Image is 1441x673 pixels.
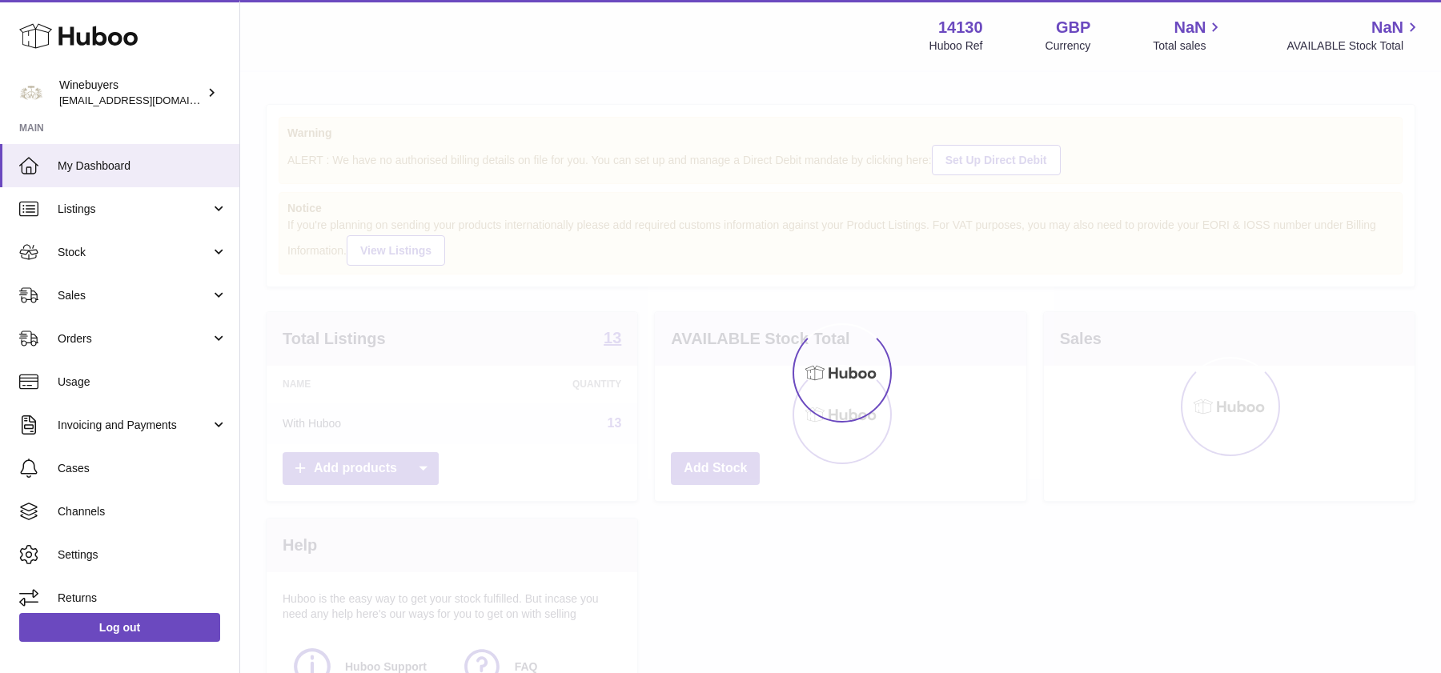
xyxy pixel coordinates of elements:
[58,591,227,606] span: Returns
[1174,17,1206,38] span: NaN
[59,94,235,106] span: [EMAIL_ADDRESS][DOMAIN_NAME]
[1153,38,1224,54] span: Total sales
[1371,17,1403,38] span: NaN
[58,547,227,563] span: Settings
[58,158,227,174] span: My Dashboard
[58,202,211,217] span: Listings
[1286,38,1422,54] span: AVAILABLE Stock Total
[58,288,211,303] span: Sales
[1056,17,1090,38] strong: GBP
[1046,38,1091,54] div: Currency
[929,38,983,54] div: Huboo Ref
[19,613,220,642] a: Log out
[59,78,203,108] div: Winebuyers
[58,504,227,519] span: Channels
[1286,17,1422,54] a: NaN AVAILABLE Stock Total
[58,331,211,347] span: Orders
[58,375,227,390] span: Usage
[58,461,227,476] span: Cases
[938,17,983,38] strong: 14130
[58,245,211,260] span: Stock
[19,81,43,105] img: ben@winebuyers.com
[58,418,211,433] span: Invoicing and Payments
[1153,17,1224,54] a: NaN Total sales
